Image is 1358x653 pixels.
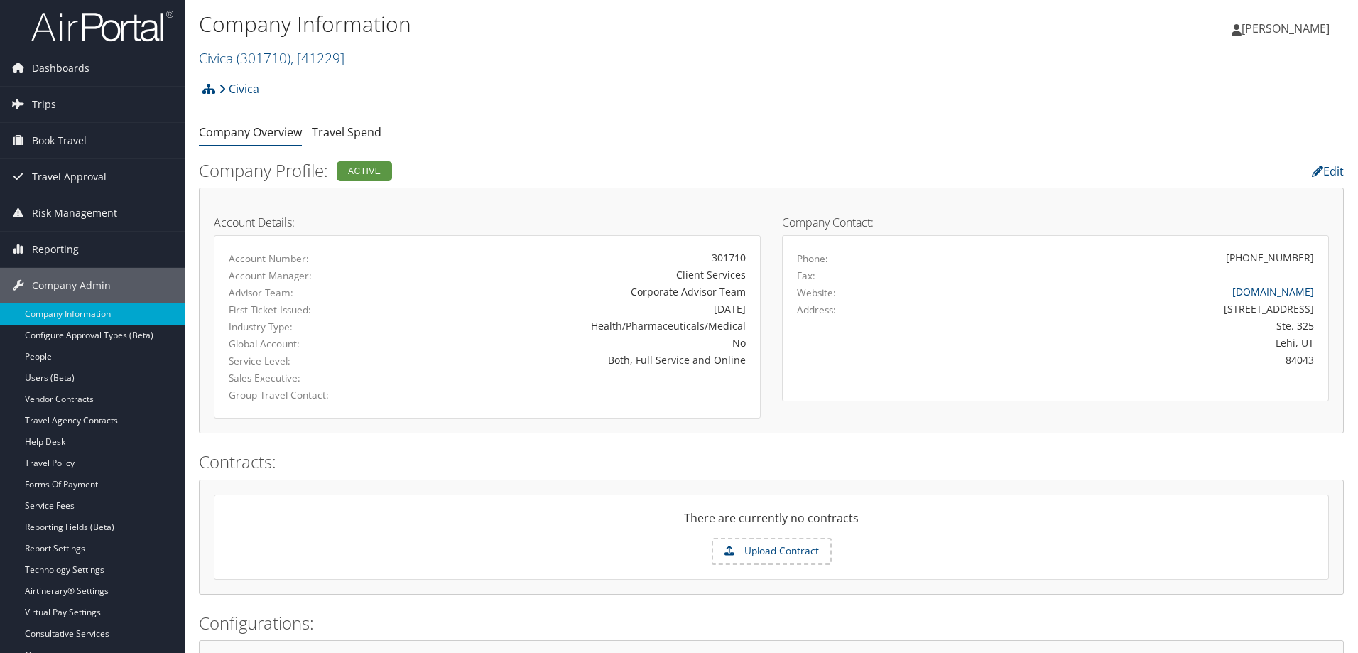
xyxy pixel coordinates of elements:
label: Fax: [797,269,815,283]
span: Travel Approval [32,159,107,195]
div: Client Services [408,267,746,282]
div: [PHONE_NUMBER] [1226,250,1314,265]
a: Travel Spend [312,124,381,140]
h2: Company Profile: [199,158,955,183]
div: [DATE] [408,301,746,316]
div: No [408,335,746,350]
h2: Configurations: [199,611,1344,635]
label: Website: [797,286,836,300]
a: Civica [219,75,259,103]
label: Advisor Team: [229,286,387,300]
span: Book Travel [32,123,87,158]
a: [PERSON_NAME] [1232,7,1344,50]
a: Edit [1312,163,1344,179]
div: Both, Full Service and Online [408,352,746,367]
label: First Ticket Issued: [229,303,387,317]
span: ( 301710 ) [237,48,290,68]
div: There are currently no contracts [214,509,1328,538]
h4: Account Details: [214,217,761,228]
span: Dashboards [32,50,89,86]
span: [PERSON_NAME] [1242,21,1330,36]
div: [STREET_ADDRESS] [932,301,1315,316]
label: Sales Executive: [229,371,387,385]
label: Address: [797,303,836,317]
a: [DOMAIN_NAME] [1232,285,1314,298]
span: Reporting [32,232,79,267]
label: Account Manager: [229,269,387,283]
div: Lehi, UT [932,335,1315,350]
label: Phone: [797,252,828,266]
span: Company Admin [32,268,111,303]
label: Global Account: [229,337,387,351]
h1: Company Information [199,9,962,39]
div: 301710 [408,250,746,265]
span: Risk Management [32,195,117,231]
img: airportal-logo.png [31,9,173,43]
a: Company Overview [199,124,302,140]
label: Industry Type: [229,320,387,334]
span: Trips [32,87,56,122]
div: Corporate Advisor Team [408,284,746,299]
label: Account Number: [229,252,387,266]
div: 84043 [932,352,1315,367]
div: Active [337,161,392,181]
div: Ste. 325 [932,318,1315,333]
label: Upload Contract [713,539,830,563]
a: Civica [199,48,344,68]
div: Health/Pharmaceuticals/Medical [408,318,746,333]
label: Service Level: [229,354,387,368]
span: , [ 41229 ] [290,48,344,68]
label: Group Travel Contact: [229,388,387,402]
h2: Contracts: [199,450,1344,474]
h4: Company Contact: [782,217,1329,228]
